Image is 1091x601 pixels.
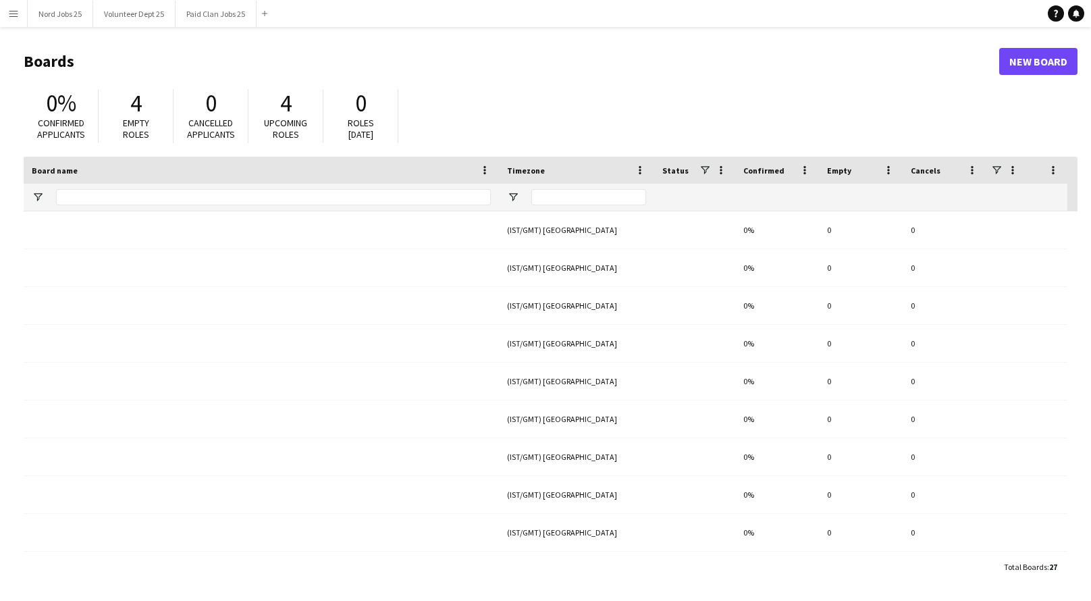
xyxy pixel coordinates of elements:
h1: Boards [24,51,999,72]
div: 0 [903,325,986,362]
span: Empty [827,165,851,176]
div: 0 [819,325,903,362]
div: 0% [735,438,819,475]
span: Board name [32,165,78,176]
div: (IST/GMT) [GEOGRAPHIC_DATA] [499,249,654,286]
input: Timezone Filter Input [531,189,646,205]
button: Nord Jobs 25 [28,1,93,27]
div: (IST/GMT) [GEOGRAPHIC_DATA] [499,211,654,249]
span: 0 [355,88,367,118]
span: Roles [DATE] [348,117,374,140]
span: 4 [130,88,142,118]
span: Timezone [507,165,545,176]
div: 0 [903,476,986,513]
div: : [1004,554,1057,580]
div: (IST/GMT) [GEOGRAPHIC_DATA] [499,552,654,589]
div: 0 [903,400,986,438]
div: 0% [735,287,819,324]
div: 0 [819,249,903,286]
div: 0% [735,363,819,400]
button: Open Filter Menu [507,191,519,203]
div: 0% [735,400,819,438]
span: 4 [280,88,292,118]
div: 0 [819,211,903,249]
div: 0 [903,249,986,286]
span: 27 [1049,562,1057,572]
div: 0 [903,363,986,400]
a: New Board [999,48,1077,75]
div: 0 [903,438,986,475]
div: (IST/GMT) [GEOGRAPHIC_DATA] [499,438,654,475]
div: 0 [819,514,903,551]
div: 0% [735,249,819,286]
div: 0% [735,476,819,513]
span: 0% [46,88,76,118]
span: Confirmed [743,165,784,176]
div: 0% [735,325,819,362]
div: (IST/GMT) [GEOGRAPHIC_DATA] [499,514,654,551]
span: Upcoming roles [264,117,307,140]
div: 0 [819,476,903,513]
span: Empty roles [123,117,149,140]
span: Confirmed applicants [37,117,85,140]
span: Cancelled applicants [187,117,235,140]
div: 0 [819,400,903,438]
button: Volunteer Dept 25 [93,1,176,27]
div: (IST/GMT) [GEOGRAPHIC_DATA] [499,287,654,324]
div: (IST/GMT) [GEOGRAPHIC_DATA] [499,325,654,362]
div: 0 [903,211,986,249]
button: Open Filter Menu [32,191,44,203]
div: 0% [735,514,819,551]
div: 0 [819,438,903,475]
div: 0 [819,552,903,589]
div: 0 [819,363,903,400]
span: Total Boards [1004,562,1047,572]
div: 0 [903,514,986,551]
div: 0 [903,552,986,589]
div: 0% [735,552,819,589]
button: Paid Clan Jobs 25 [176,1,257,27]
input: Board name Filter Input [56,189,491,205]
span: Cancels [911,165,940,176]
span: Status [662,165,689,176]
div: 0% [735,211,819,249]
div: (IST/GMT) [GEOGRAPHIC_DATA] [499,476,654,513]
span: 0 [205,88,217,118]
div: (IST/GMT) [GEOGRAPHIC_DATA] [499,363,654,400]
div: 0 [819,287,903,324]
div: (IST/GMT) [GEOGRAPHIC_DATA] [499,400,654,438]
div: 0 [903,287,986,324]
